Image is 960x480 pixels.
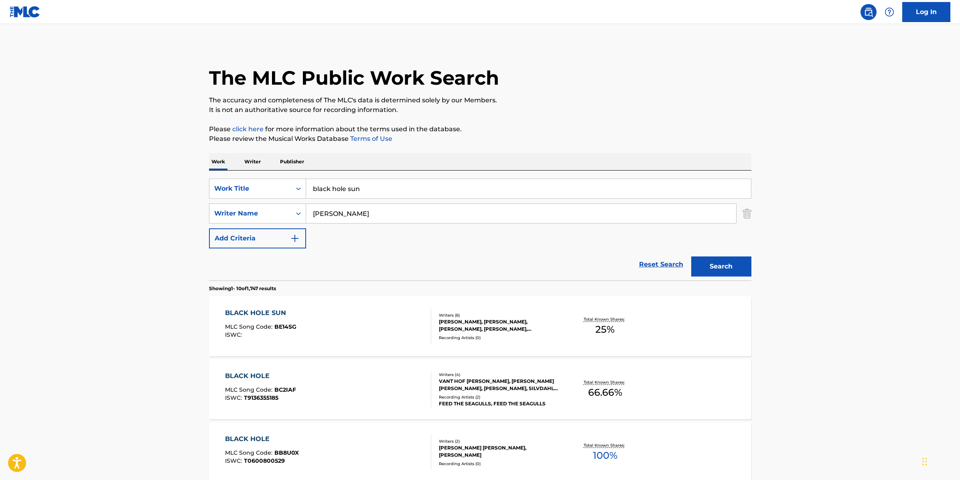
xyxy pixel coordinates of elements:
[225,371,296,381] div: BLACK HOLE
[242,153,263,170] p: Writer
[244,457,285,464] span: T0600800529
[881,4,897,20] div: Help
[209,105,751,115] p: It is not an authoritative source for recording information.
[635,256,687,273] a: Reset Search
[10,6,41,18] img: MLC Logo
[209,179,751,281] form: Search Form
[439,378,560,392] div: VANT HOF [PERSON_NAME], [PERSON_NAME] [PERSON_NAME], [PERSON_NAME], SILVDAHL [PERSON_NAME]
[290,234,300,243] img: 9d2ae6d4665cec9f34b9.svg
[225,386,274,393] span: MLC Song Code :
[225,331,244,338] span: ISWC :
[349,135,392,142] a: Terms of Use
[214,184,286,193] div: Work Title
[439,318,560,333] div: [PERSON_NAME], [PERSON_NAME], [PERSON_NAME], [PERSON_NAME], [PERSON_NAME], [PERSON_NAME]
[232,125,264,133] a: click here
[209,228,306,248] button: Add Criteria
[885,7,894,17] img: help
[278,153,306,170] p: Publisher
[439,444,560,459] div: [PERSON_NAME] [PERSON_NAME], [PERSON_NAME]
[439,438,560,444] div: Writers ( 2 )
[439,400,560,407] div: FEED THE SEAGULLS, FEED THE SEAGULLS
[439,394,560,400] div: Recording Artists ( 2 )
[864,7,873,17] img: search
[214,209,286,218] div: Writer Name
[225,434,299,444] div: BLACK HOLE
[209,96,751,105] p: The accuracy and completeness of The MLC's data is determined solely by our Members.
[595,322,615,337] span: 25 %
[902,2,950,22] a: Log In
[274,449,299,456] span: BB8U0X
[439,335,560,341] div: Recording Artists ( 0 )
[209,285,276,292] p: Showing 1 - 10 of 1,747 results
[209,153,227,170] p: Work
[861,4,877,20] a: Public Search
[225,449,274,456] span: MLC Song Code :
[691,256,751,277] button: Search
[274,386,296,393] span: BC2IAF
[244,394,278,401] span: T9136355185
[225,308,296,318] div: BLACK HOLE SUN
[225,323,274,330] span: MLC Song Code :
[439,372,560,378] div: Writers ( 4 )
[588,385,622,400] span: 66.66 %
[922,449,927,474] div: Drag
[274,323,296,330] span: BE14SG
[209,124,751,134] p: Please for more information about the terms used in the database.
[439,461,560,467] div: Recording Artists ( 0 )
[225,394,244,401] span: ISWC :
[225,457,244,464] span: ISWC :
[209,66,499,90] h1: The MLC Public Work Search
[439,312,560,318] div: Writers ( 6 )
[209,296,751,356] a: BLACK HOLE SUNMLC Song Code:BE14SGISWC:Writers (6)[PERSON_NAME], [PERSON_NAME], [PERSON_NAME], [P...
[920,441,960,480] iframe: Chat Widget
[209,359,751,419] a: BLACK HOLEMLC Song Code:BC2IAFISWC:T9136355185Writers (4)VANT HOF [PERSON_NAME], [PERSON_NAME] [P...
[593,448,617,463] span: 100 %
[584,316,627,322] p: Total Known Shares:
[209,134,751,144] p: Please review the Musical Works Database
[743,203,751,224] img: Delete Criterion
[584,442,627,448] p: Total Known Shares:
[584,379,627,385] p: Total Known Shares:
